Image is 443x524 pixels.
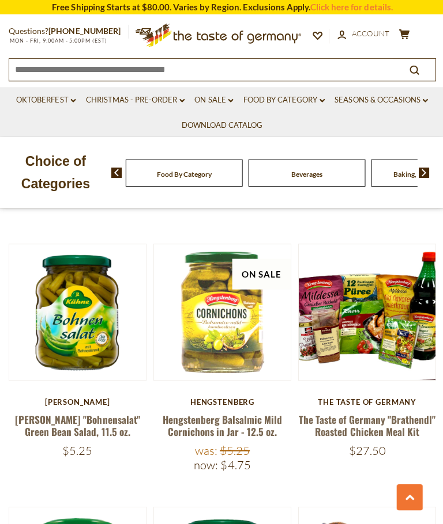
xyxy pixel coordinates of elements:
[162,411,281,437] a: Hengstenberg Balsalmic Mild Cornichons in Jar - 12.5 oz.
[194,94,232,107] a: On Sale
[48,26,120,36] a: [PHONE_NUMBER]
[220,456,250,470] span: $4.75
[153,396,290,405] div: Hengstenberg
[111,167,122,177] img: previous arrow
[298,411,434,437] a: The Taste of Germany "Brathendl" Roasted Chicken Meal Kit
[9,24,129,39] p: Questions?
[333,94,426,107] a: Seasons & Occasions
[62,442,92,456] span: $5.25
[181,119,262,131] a: Download Catalog
[242,94,324,107] a: Food By Category
[298,244,434,379] img: The Taste of Germany "Brathendl" Roasted Chicken Meal Kit
[85,94,184,107] a: Christmas - PRE-ORDER
[309,2,391,12] a: Click here for details.
[193,456,217,470] label: Now:
[290,169,321,178] a: Beverages
[194,442,216,456] label: Was:
[351,29,388,38] span: Account
[219,442,249,456] span: $5.25
[417,167,428,177] img: next arrow
[9,244,145,379] img: Kuehne "Bohnensalat" Green Bean Salad, 11.5 oz.
[153,244,290,379] img: Hengstenberg Balsalmic Mild Cornichons in Jar - 12.5 oz.
[347,442,384,456] span: $27.50
[9,37,107,44] span: MON - FRI, 9:00AM - 5:00PM (EST)
[15,411,140,437] a: [PERSON_NAME] "Bohnensalat" Green Bean Salad, 11.5 oz.
[297,396,434,405] div: The Taste of Germany
[156,169,211,178] a: Food By Category
[336,28,388,40] a: Account
[9,396,146,405] div: [PERSON_NAME]
[16,94,76,107] a: Oktoberfest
